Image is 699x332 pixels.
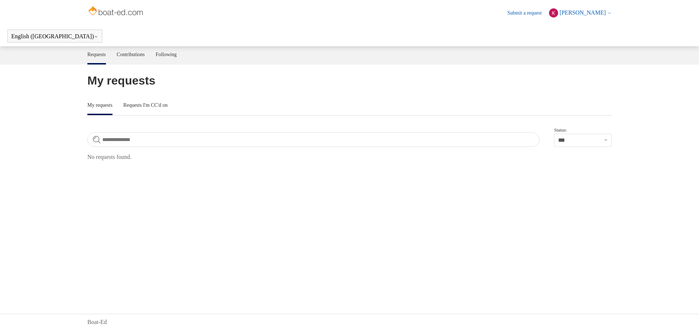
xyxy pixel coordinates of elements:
label: Status: [554,126,612,134]
h1: My requests [87,72,612,89]
a: Submit a request [508,9,549,17]
p: No requests found. [87,153,612,161]
a: Following [156,46,177,63]
img: Boat-Ed Help Center home page [87,4,145,19]
a: My requests [87,97,112,114]
a: Requests I'm CC'd on [123,97,167,114]
div: Live chat [675,308,694,327]
a: Contributions [117,46,145,63]
button: English ([GEOGRAPHIC_DATA]) [11,33,98,40]
a: Requests [87,46,106,63]
button: [PERSON_NAME] [549,8,612,17]
span: [PERSON_NAME] [560,9,606,16]
a: Boat-Ed [87,318,107,327]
